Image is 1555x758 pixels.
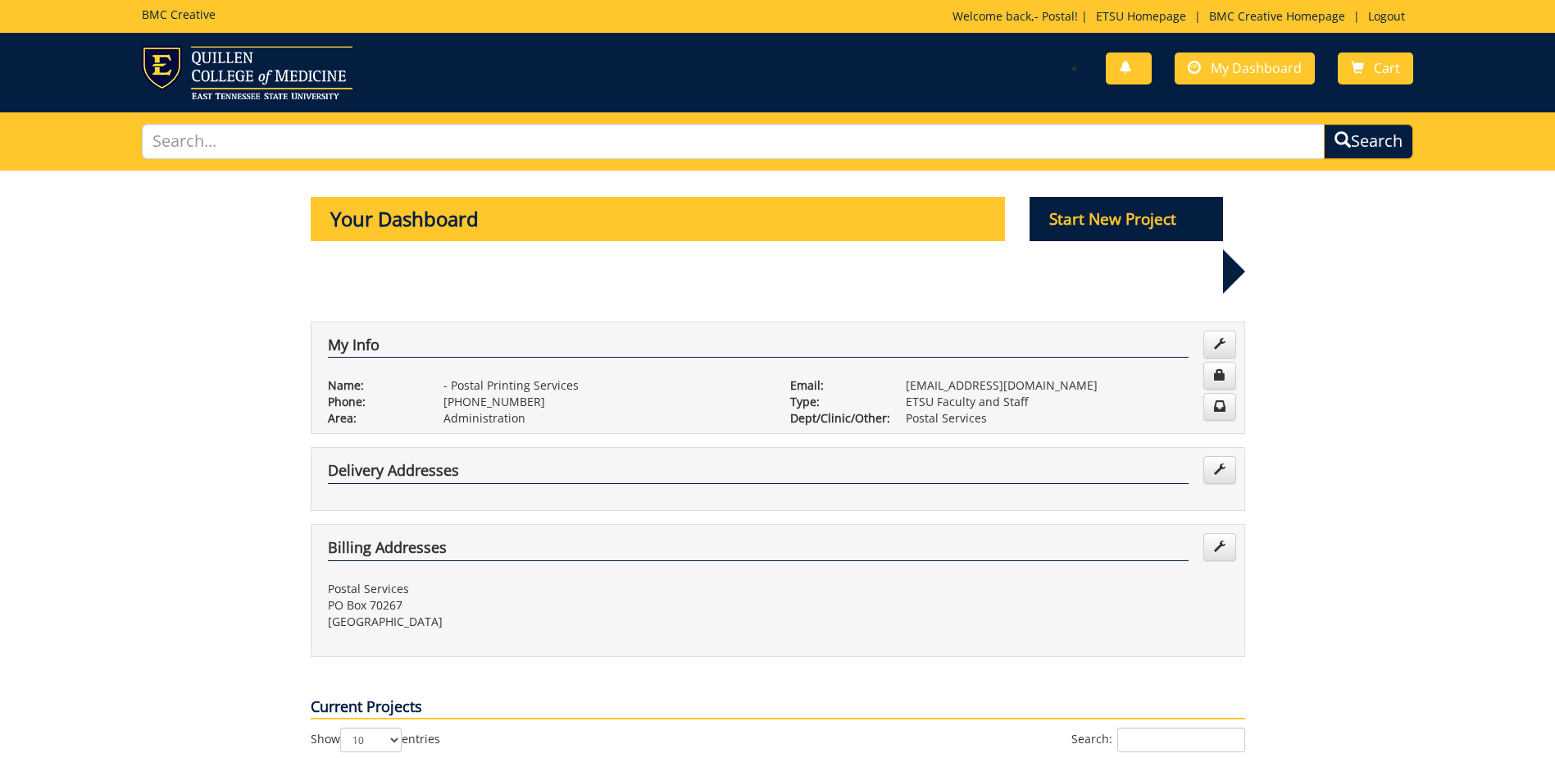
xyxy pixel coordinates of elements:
[1201,8,1353,24] a: BMC Creative Homepage
[1071,728,1245,752] label: Search:
[1203,456,1236,484] a: Edit Addresses
[311,728,440,752] label: Show entries
[790,410,881,427] p: Dept/Clinic/Other:
[328,377,419,394] p: Name:
[1338,53,1413,84] a: Cart
[1203,362,1236,390] a: Change Password
[790,394,881,410] p: Type:
[906,410,1228,427] p: Postal Services
[328,614,766,630] p: [GEOGRAPHIC_DATA]
[1175,53,1315,84] a: My Dashboard
[328,337,1189,358] h4: My Info
[1203,533,1236,561] a: Edit Addresses
[1360,8,1413,24] a: Logout
[328,540,1189,561] h4: Billing Addresses
[142,124,1325,159] input: Search...
[443,410,766,427] p: Administration
[328,394,419,410] p: Phone:
[142,8,216,21] h5: BMC Creative
[1203,393,1236,421] a: Change Communication Preferences
[1211,59,1302,77] span: My Dashboard
[328,463,1189,484] h4: Delivery Addresses
[1034,8,1075,24] a: - Postal
[953,8,1413,25] p: Welcome back, ! | | |
[1117,728,1245,752] input: Search:
[1088,8,1194,24] a: ETSU Homepage
[328,581,766,597] p: Postal Services
[311,197,1006,241] p: Your Dashboard
[906,394,1228,410] p: ETSU Faculty and Staff
[340,728,402,752] select: Showentries
[142,46,352,99] img: ETSU logo
[443,377,766,394] p: - Postal Printing Services
[443,394,766,410] p: [PHONE_NUMBER]
[311,696,1245,719] p: Current Projects
[328,597,766,614] p: PO Box 70267
[1324,124,1413,159] button: Search
[1030,212,1223,228] a: Start New Project
[790,377,881,394] p: Email:
[906,377,1228,394] p: [EMAIL_ADDRESS][DOMAIN_NAME]
[1030,197,1223,241] p: Start New Project
[1374,59,1400,77] span: Cart
[1203,331,1236,358] a: Edit Info
[328,410,419,427] p: Area:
